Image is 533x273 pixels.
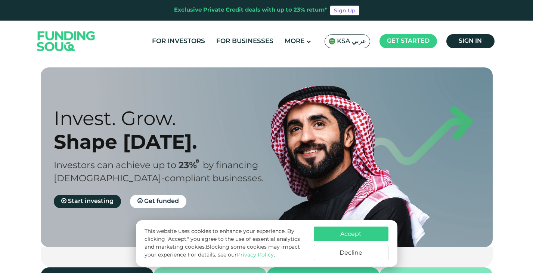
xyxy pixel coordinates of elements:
[196,159,199,163] i: 23% IRR (expected) ~ 15% Net yield (expected)
[130,195,186,208] a: Get funded
[54,130,280,154] div: Shape [DATE].
[214,35,275,48] a: For Businesses
[285,38,304,45] span: More
[54,195,121,208] a: Start investing
[459,38,482,44] span: Sign in
[337,37,366,46] span: KSA عربي
[446,34,495,48] a: Sign in
[150,35,207,48] a: For Investors
[54,161,176,170] span: Investors can achieve up to
[179,161,203,170] span: 23%
[387,38,430,44] span: Get started
[314,245,388,260] button: Decline
[54,106,280,130] div: Invest. Grow.
[68,198,114,204] span: Start investing
[188,252,275,258] span: For details, see our .
[145,245,300,258] span: Blocking some cookies may impact your experience
[330,6,359,15] a: Sign Up
[30,22,103,60] img: Logo
[144,198,179,204] span: Get funded
[237,252,274,258] a: Privacy Policy
[329,38,335,45] img: SA Flag
[145,228,306,259] p: This website uses cookies to enhance your experience. By clicking "Accept," you agree to the use ...
[314,227,388,241] button: Accept
[174,6,327,15] div: Exclusive Private Credit deals with up to 23% return*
